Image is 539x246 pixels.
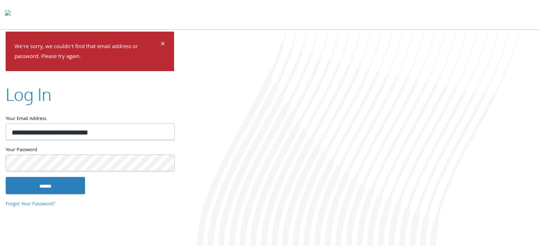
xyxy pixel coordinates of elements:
p: We're sorry, we couldn't find that email address or password. Please try again. [15,42,159,62]
label: Your Password [6,146,174,155]
img: todyl-logo-dark.svg [5,7,11,22]
button: Dismiss alert [161,40,165,49]
h2: Log In [6,82,51,106]
span: × [161,38,165,51]
a: Forgot Your Password? [6,200,55,208]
